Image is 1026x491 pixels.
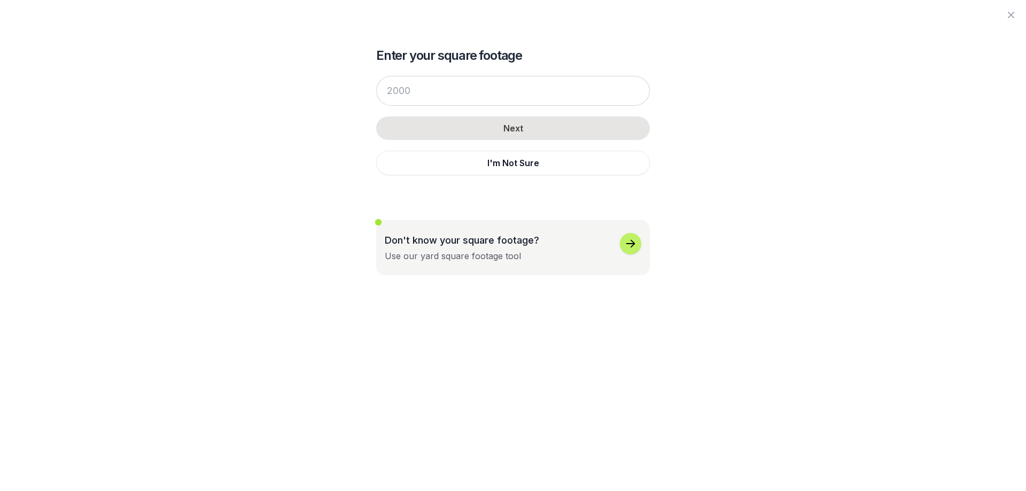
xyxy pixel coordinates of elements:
[376,220,650,275] button: Don't know your square footage?Use our yard square footage tool
[376,76,650,106] input: 2000
[376,151,650,175] button: I'm Not Sure
[385,250,521,262] div: Use our yard square footage tool
[376,47,650,64] h2: Enter your square footage
[376,116,650,140] button: Next
[385,233,539,247] p: Don't know your square footage?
